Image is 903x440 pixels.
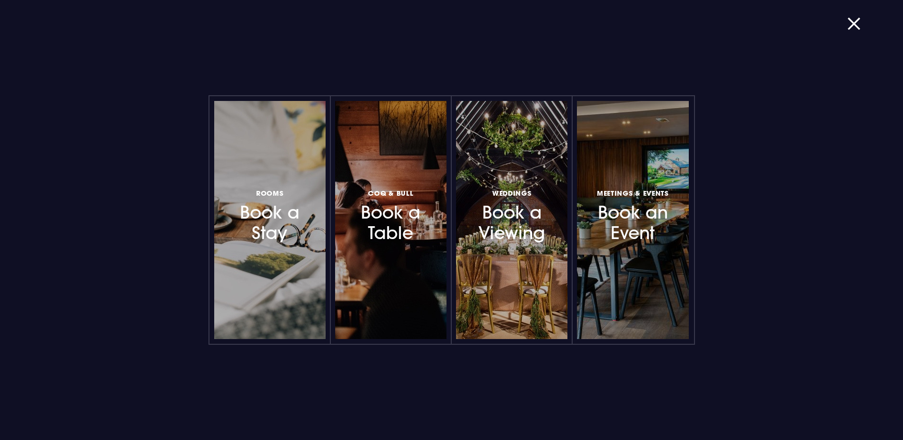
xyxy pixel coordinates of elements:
[591,187,674,243] h3: Book an Event
[368,189,413,198] span: Coq & Bull
[214,101,326,339] a: RoomsBook a Stay
[492,189,532,198] span: Weddings
[349,187,432,243] h3: Book a Table
[256,189,284,198] span: Rooms
[335,101,447,339] a: Coq & BullBook a Table
[577,101,688,339] a: Meetings & EventsBook an Event
[597,189,669,198] span: Meetings & Events
[470,187,553,243] h3: Book a Viewing
[456,101,567,339] a: WeddingsBook a Viewing
[228,187,311,243] h3: Book a Stay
